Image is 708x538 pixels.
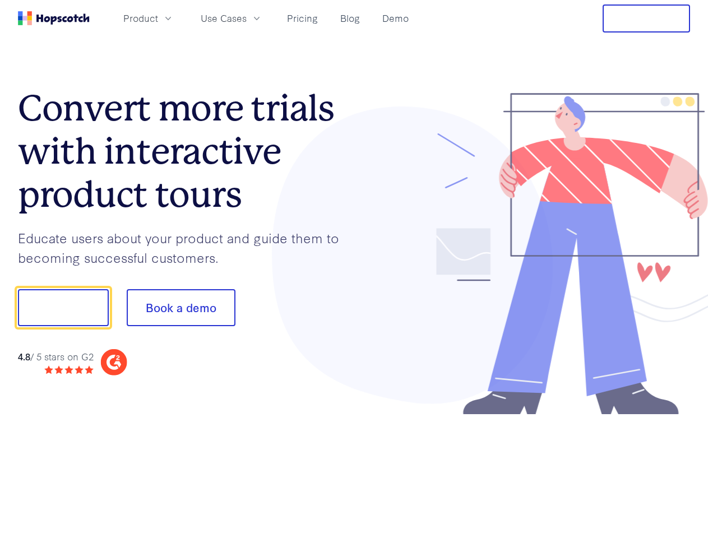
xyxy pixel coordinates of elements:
a: Demo [378,9,413,27]
button: Book a demo [127,289,235,326]
button: Show me! [18,289,109,326]
a: Pricing [283,9,322,27]
h1: Convert more trials with interactive product tours [18,87,354,216]
div: / 5 stars on G2 [18,350,94,364]
span: Product [123,11,158,25]
button: Free Trial [603,4,690,33]
strong: 4.8 [18,350,30,363]
button: Use Cases [194,9,269,27]
button: Product [117,9,181,27]
span: Use Cases [201,11,247,25]
a: Blog [336,9,364,27]
p: Educate users about your product and guide them to becoming successful customers. [18,228,354,267]
a: Home [18,11,90,25]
